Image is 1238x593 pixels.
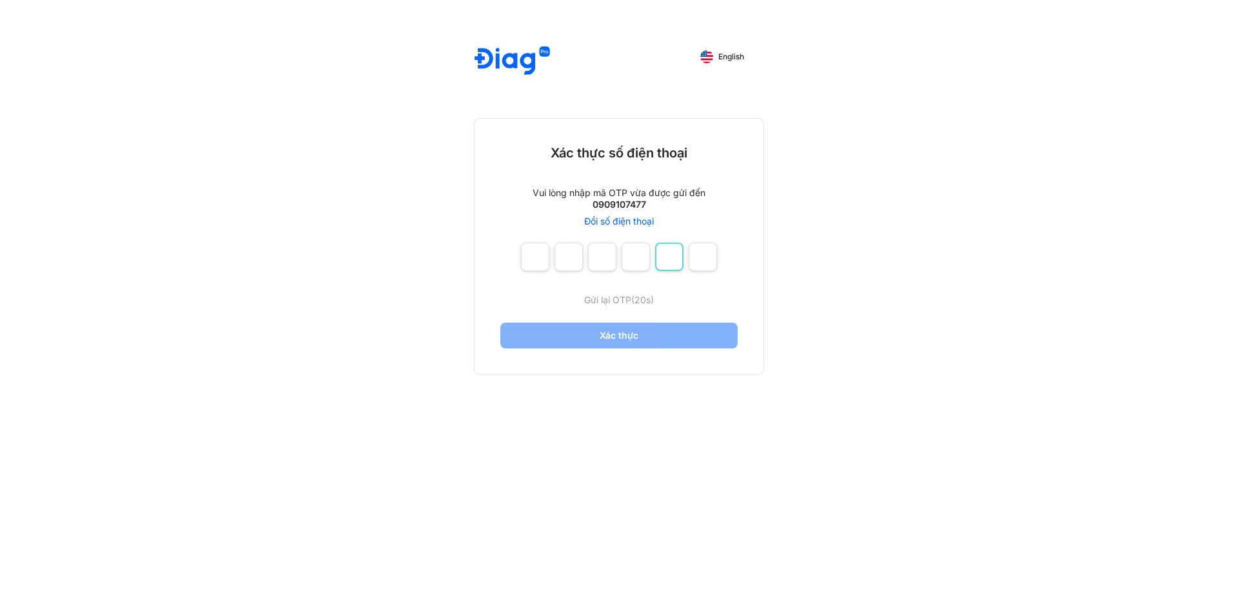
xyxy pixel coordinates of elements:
div: Vui lòng nhập mã OTP vừa được gửi đến [533,187,705,199]
div: 0909107477 [593,199,646,210]
img: English [700,50,713,63]
div: Xác thực số điện thoại [551,145,687,161]
a: Đổi số điện thoại [584,216,654,227]
img: logo [475,46,550,77]
button: English [691,46,753,67]
span: English [718,52,744,61]
button: Xác thực [500,323,738,348]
